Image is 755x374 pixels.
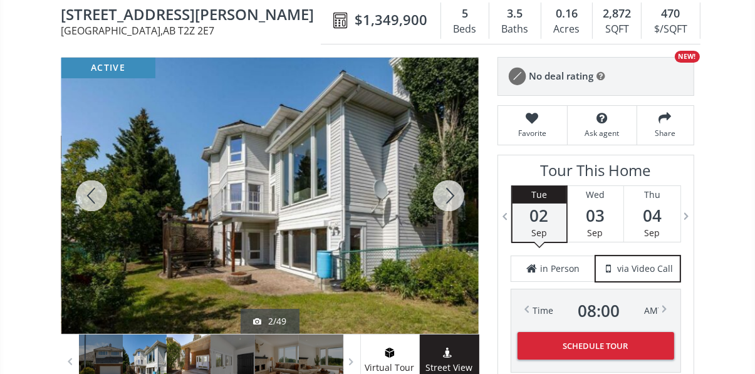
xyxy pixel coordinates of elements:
[574,128,630,138] span: Ask agent
[529,70,594,83] span: No deal rating
[568,186,623,204] div: Wed
[447,20,482,39] div: Beds
[504,64,529,89] img: rating icon
[624,186,680,204] div: Thu
[603,6,631,22] span: 2,872
[61,26,327,36] span: [GEOGRAPHIC_DATA] , AB T2Z 2E7
[548,6,586,22] div: 0.16
[61,6,327,26] span: 21 Douglas Woods Manor SE
[511,162,681,185] h3: Tour This Home
[540,262,580,275] span: in Person
[648,20,693,39] div: $/SQFT
[675,51,700,63] div: NEW!
[496,20,534,39] div: Baths
[624,207,680,224] span: 04
[253,315,287,328] div: 2/49
[648,6,693,22] div: 470
[61,58,155,78] div: active
[568,207,623,224] span: 03
[496,6,534,22] div: 3.5
[599,20,635,39] div: SQFT
[447,6,482,22] div: 5
[504,128,561,138] span: Favorite
[531,227,547,239] span: Sep
[533,302,659,319] div: Time AM
[61,58,479,334] div: 21 Douglas Woods Manor SE Calgary, AB T2Z 2E7 - Photo 2 of 49
[548,20,586,39] div: Acres
[643,128,687,138] span: Share
[578,302,620,319] span: 08 : 00
[588,227,603,239] span: Sep
[617,262,673,275] span: via Video Call
[513,207,566,224] span: 02
[513,186,566,204] div: Tue
[383,348,396,358] img: virtual tour icon
[644,227,660,239] span: Sep
[355,10,428,29] span: $1,349,900
[518,332,674,360] button: Schedule Tour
